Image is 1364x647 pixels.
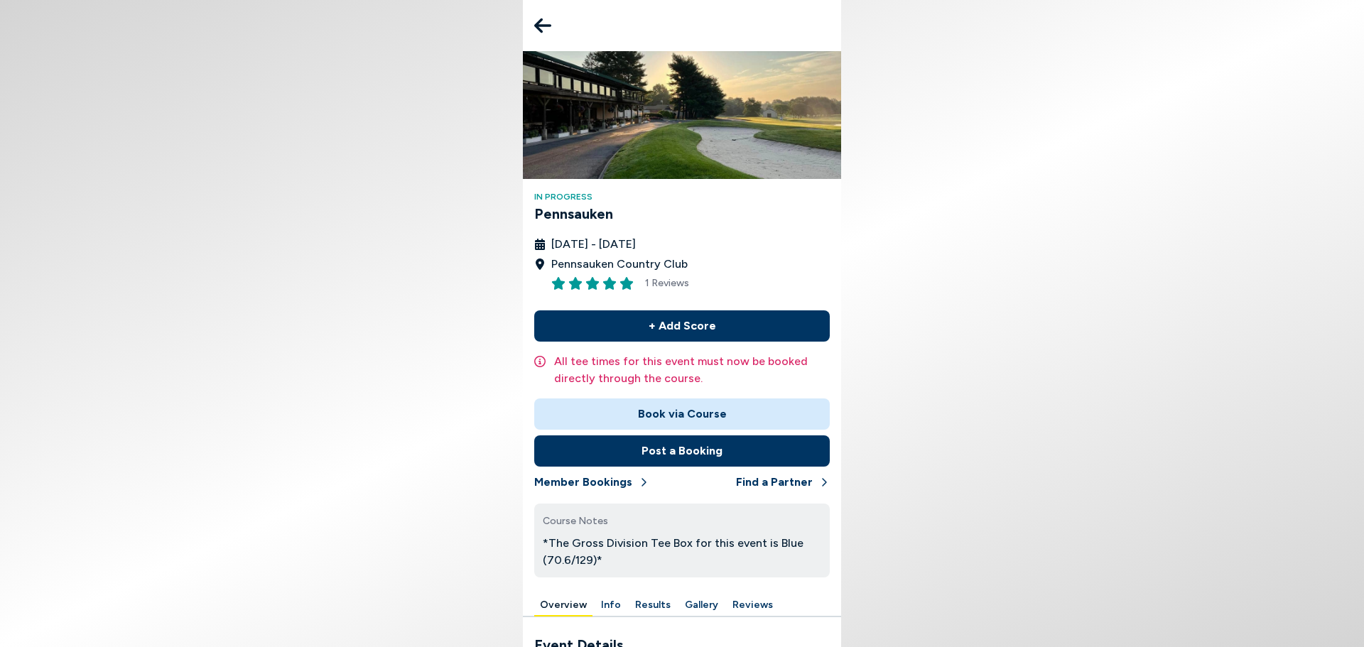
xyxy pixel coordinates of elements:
[551,256,688,273] span: Pennsauken Country Club
[534,310,830,342] button: + Add Score
[679,594,724,616] button: Gallery
[629,594,676,616] button: Results
[534,190,830,203] h4: In Progress
[551,276,565,290] button: Rate this item 1 stars
[568,276,583,290] button: Rate this item 2 stars
[523,51,841,179] img: Pennsauken
[727,594,779,616] button: Reviews
[523,594,841,616] div: Manage your account
[602,276,617,290] button: Rate this item 4 stars
[534,594,592,616] button: Overview
[645,276,689,290] span: 1 Reviews
[534,203,830,224] h3: Pennsauken
[534,435,830,467] button: Post a Booking
[534,398,830,430] button: Book via Course
[736,467,830,498] button: Find a Partner
[543,515,608,527] span: Course Notes
[551,236,636,253] span: [DATE] - [DATE]
[595,594,627,616] button: Info
[534,467,649,498] button: Member Bookings
[554,353,830,387] p: All tee times for this event must now be booked directly through the course.
[543,535,821,569] p: *The Gross Division Tee Box for this event is Blue (70.6/129)*
[585,276,600,290] button: Rate this item 3 stars
[619,276,634,290] button: Rate this item 5 stars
